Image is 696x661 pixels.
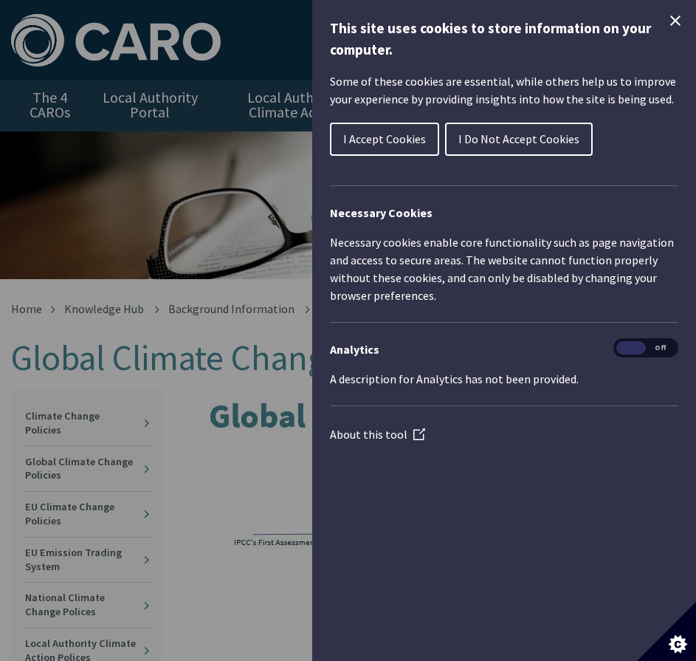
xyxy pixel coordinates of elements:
[330,340,678,358] h3: Analytics
[616,341,646,355] span: On
[458,131,579,146] span: I Do Not Accept Cookies
[637,602,696,661] button: Set cookie preferences
[330,233,678,304] p: Necessary cookies enable core functionality such as page navigation and access to secure areas. T...
[330,18,678,61] h1: This site uses cookies to store information on your computer.
[330,370,678,388] p: A description for Analytics has not been provided.
[330,204,678,222] h2: Necessary Cookies
[330,427,425,442] a: About this tool
[646,341,675,355] span: Off
[330,72,678,108] p: Some of these cookies are essential, while others help us to improve your experience by providing...
[330,123,439,156] button: I Accept Cookies
[343,131,426,146] span: I Accept Cookies
[445,123,593,156] button: I Do Not Accept Cookies
[666,12,684,30] button: Close Cookie Control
